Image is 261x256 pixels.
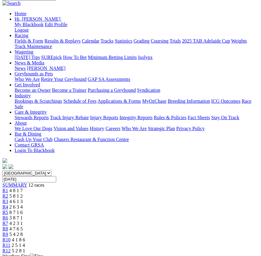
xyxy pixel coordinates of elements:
a: Fact Sheets [188,115,210,120]
a: Get Involved [15,82,40,87]
span: 8 7 1 6 [9,210,23,215]
a: Logout [15,27,29,33]
a: Greyhounds as Pets [15,71,53,76]
a: Retire Your Greyhound [41,77,87,82]
span: 3 8 7 1 [9,215,23,220]
a: R9 [2,232,8,237]
a: News [15,66,26,71]
a: News & Media [15,60,44,65]
a: R4 [2,204,8,209]
a: Schedule of Fees [63,99,96,104]
a: Bar & Dining [15,131,41,137]
a: R11 [2,243,10,248]
a: Fields & Form [15,38,43,43]
a: Edit Profile [45,22,67,27]
a: Race Safe [15,99,251,109]
a: Cash Up Your Club [15,137,53,142]
a: Who We Are [122,126,147,131]
a: Stewards Reports [15,115,49,120]
a: Contact GRSA [15,142,44,147]
div: Care & Integrity [15,115,259,120]
a: Privacy Policy [176,126,205,131]
span: Hi, [PERSON_NAME] [15,16,60,22]
a: R8 [2,226,8,231]
div: Wagering [15,55,259,60]
a: R5 [2,210,8,215]
a: R6 [2,215,8,220]
a: R1 [2,188,8,193]
a: Isolynx [138,55,153,60]
a: Login To Blackbook [15,148,55,153]
span: 4 1 8 6 [12,237,25,242]
a: Racing [15,33,28,38]
a: Grading [134,38,149,43]
a: SUMMARY [2,182,27,188]
a: Minimum Betting Limits [88,55,137,60]
a: Syndication [137,88,160,93]
span: 5 2 8 1 [12,248,25,253]
a: Track Maintenance [15,44,52,49]
span: 2 5 1 4 [12,243,25,248]
span: R2 [2,193,8,199]
a: Results & Replays [44,38,81,43]
div: News & Media [15,66,259,71]
span: 12 races [28,182,44,188]
a: R12 [2,248,11,253]
a: Become a Trainer [52,88,87,93]
a: Wagering [15,49,33,54]
div: Racing [15,38,259,49]
a: Purchasing a Greyhound [88,88,136,93]
span: 5 4 2 8 [9,232,23,237]
div: Greyhounds as Pets [15,77,259,82]
div: Bar & Dining [15,137,259,142]
span: 5 8 1 2 [9,193,23,199]
a: Track Injury Rebate [50,115,89,120]
a: MyOzChase [142,99,167,104]
a: Rules & Policies [154,115,187,120]
img: Search [2,1,21,6]
a: R3 [2,199,8,204]
a: [DATE] Tips [15,55,40,60]
a: Trials [170,38,181,43]
a: How To Bet [63,55,87,60]
a: ICG Outcomes [211,99,240,104]
a: Home [15,11,26,16]
img: logo-grsa-white.png [2,158,7,163]
a: Careers [105,126,120,131]
a: Breeding Information [168,99,210,104]
a: R10 [2,237,11,242]
a: We Love Our Dogs [15,126,52,131]
a: 2025 TAB Adelaide Cup [182,38,230,43]
a: GAP SA Assessments [88,77,130,82]
span: 4 8 1 7 [9,188,23,193]
a: About [15,120,27,126]
img: facebook.svg [2,164,7,169]
a: Hi, [PERSON_NAME] [15,16,62,22]
a: Strategic Plan [148,126,175,131]
a: Vision and Values [53,126,88,131]
a: Weights [231,38,247,43]
a: SUREpick [41,55,62,60]
a: Tracks [101,38,114,43]
a: Care & Integrity [15,109,47,115]
a: Bookings & Scratchings [15,99,62,104]
a: R7 [2,221,8,226]
a: Industry [15,93,31,98]
span: 4 6 1 3 [9,199,23,204]
a: Injury Reports [90,115,118,120]
a: Applications & Forms [98,99,141,104]
div: Get Involved [15,88,259,93]
a: Chasers Restaurant & Function Centre [54,137,129,142]
span: 4 7 6 5 [9,226,23,231]
a: Integrity Reports [119,115,153,120]
input: Select date [2,176,56,182]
